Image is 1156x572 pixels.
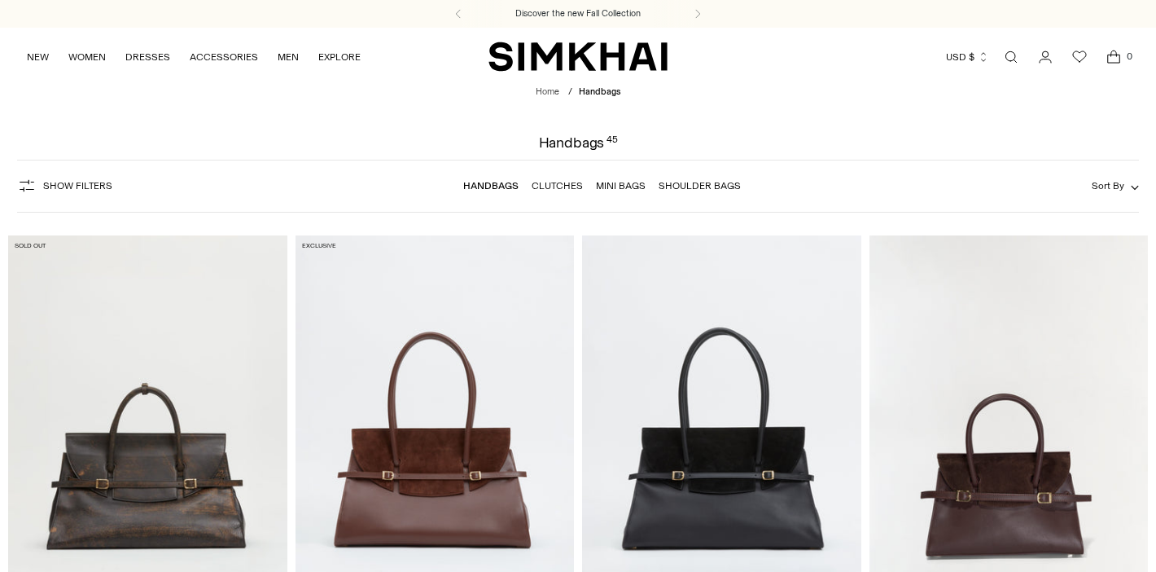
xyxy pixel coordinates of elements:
span: Sort By [1092,180,1124,191]
span: 0 [1122,49,1136,64]
nav: Linked collections [463,169,741,203]
h1: Handbags [539,135,618,150]
a: Mini Bags [596,180,646,191]
a: Open cart modal [1097,41,1130,73]
a: DRESSES [125,39,170,75]
span: Handbags [579,86,620,97]
a: EXPLORE [318,39,361,75]
span: Show Filters [43,180,112,191]
a: Go to the account page [1029,41,1062,73]
div: / [568,86,572,99]
a: MEN [278,39,299,75]
a: WOMEN [68,39,106,75]
button: Show Filters [17,173,112,199]
a: NEW [27,39,49,75]
a: Discover the new Fall Collection [515,7,641,20]
nav: breadcrumbs [536,86,620,99]
a: SIMKHAI [488,41,668,73]
a: Wishlist [1063,41,1096,73]
button: Sort By [1092,177,1139,195]
a: Home [536,86,559,97]
button: USD $ [946,39,989,75]
a: Clutches [532,180,583,191]
a: Handbags [463,180,519,191]
a: Open search modal [995,41,1027,73]
a: Shoulder Bags [659,180,741,191]
a: ACCESSORIES [190,39,258,75]
div: 45 [606,135,618,150]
